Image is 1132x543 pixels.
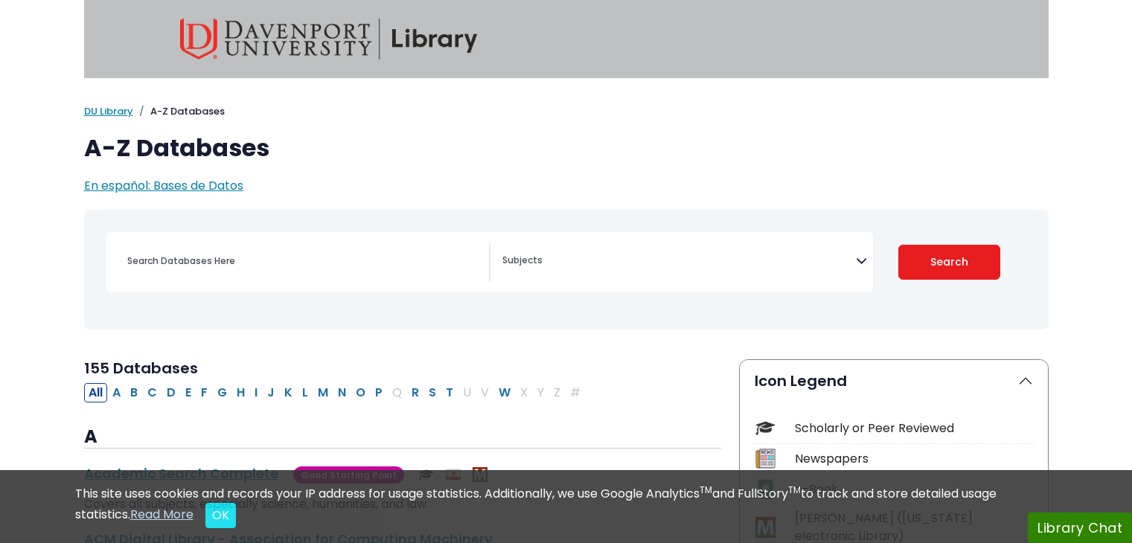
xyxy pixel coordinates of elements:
[108,383,125,402] button: Filter Results A
[205,503,236,528] button: Close
[196,383,212,402] button: Filter Results F
[755,449,776,469] img: Icon Newspapers
[143,383,162,402] button: Filter Results C
[293,466,404,483] span: Good Starting Point
[84,426,721,449] h3: A
[755,418,776,438] img: Icon Scholarly or Peer Reviewed
[446,467,461,482] img: Audio & Video
[371,383,387,402] button: Filter Results P
[419,467,434,482] img: Scholarly or Peer Reviewed
[313,383,333,402] button: Filter Results M
[263,383,279,402] button: Filter Results J
[84,104,133,118] a: DU Library
[298,383,313,402] button: Filter Results L
[126,383,142,402] button: Filter Results B
[700,483,712,496] sup: TM
[795,420,1033,437] div: Scholarly or Peer Reviewed
[180,19,478,60] img: Davenport University Library
[84,134,1049,162] h1: A-Z Databases
[250,383,262,402] button: Filter Results I
[133,104,225,119] li: A-Z Databases
[407,383,423,402] button: Filter Results R
[494,383,515,402] button: Filter Results W
[280,383,297,402] button: Filter Results K
[441,383,458,402] button: Filter Results T
[84,464,278,483] a: Academic Search Complete
[84,177,243,194] a: En español: Bases de Datos
[84,383,107,402] button: All
[351,383,370,402] button: Filter Results O
[181,383,196,402] button: Filter Results E
[795,450,1033,468] div: Newspapers
[130,506,194,523] a: Read More
[788,483,801,496] sup: TM
[84,383,586,400] div: Alpha-list to filter by first letter of database name
[118,250,489,271] input: Search database by title or keyword
[473,467,487,482] img: MeL (Michigan electronic Library)
[333,383,351,402] button: Filter Results N
[502,256,856,268] textarea: Search
[1028,513,1132,543] button: Library Chat
[75,485,1058,528] div: This site uses cookies and records your IP address for usage statistics. Additionally, we use Goo...
[898,245,1000,280] button: Submit for Search Results
[84,358,198,379] span: 155 Databases
[84,210,1049,330] nav: Search filters
[84,104,1049,119] nav: breadcrumb
[740,360,1048,402] button: Icon Legend
[213,383,231,402] button: Filter Results G
[162,383,180,402] button: Filter Results D
[232,383,249,402] button: Filter Results H
[424,383,441,402] button: Filter Results S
